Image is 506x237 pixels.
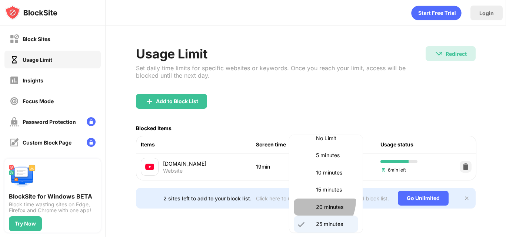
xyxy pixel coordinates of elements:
[316,186,354,194] p: 15 minutes
[316,220,354,228] p: 25 minutes
[316,151,354,159] p: 5 minutes
[316,134,354,142] p: No Limit
[316,169,354,177] p: 10 minutes
[316,203,354,211] p: 20 minutes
